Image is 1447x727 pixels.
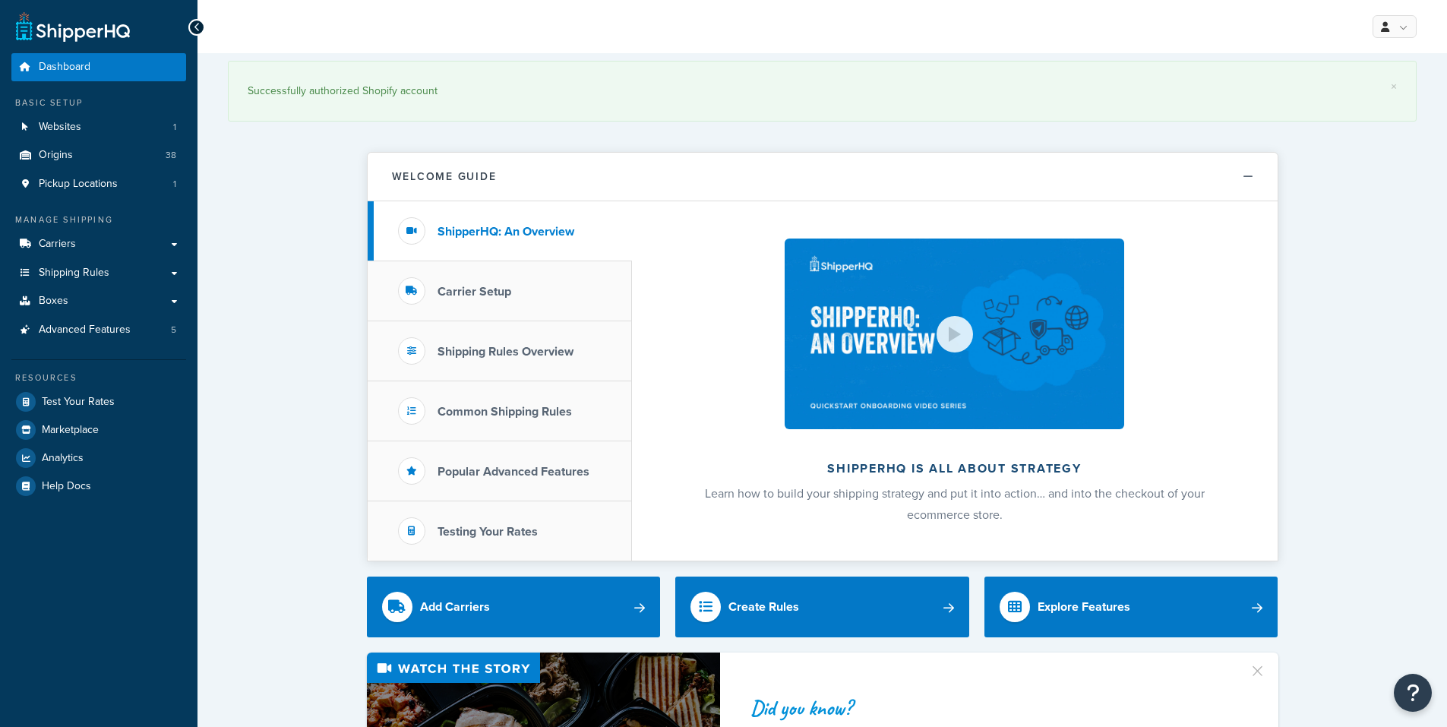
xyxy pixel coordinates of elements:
[750,697,1231,719] div: Did you know?
[11,444,186,472] a: Analytics
[438,345,573,359] h3: Shipping Rules Overview
[728,596,799,618] div: Create Rules
[705,485,1205,523] span: Learn how to build your shipping strategy and put it into action… and into the checkout of your e...
[11,473,186,500] a: Help Docs
[39,267,109,280] span: Shipping Rules
[171,324,176,337] span: 5
[39,295,68,308] span: Boxes
[785,239,1123,429] img: ShipperHQ is all about strategy
[39,178,118,191] span: Pickup Locations
[42,396,115,409] span: Test Your Rates
[1038,596,1130,618] div: Explore Features
[11,53,186,81] a: Dashboard
[173,121,176,134] span: 1
[438,285,511,299] h3: Carrier Setup
[438,465,589,479] h3: Popular Advanced Features
[248,81,1397,102] div: Successfully authorized Shopify account
[42,452,84,465] span: Analytics
[39,61,90,74] span: Dashboard
[11,259,186,287] a: Shipping Rules
[11,316,186,344] li: Advanced Features
[438,405,572,419] h3: Common Shipping Rules
[438,225,574,239] h3: ShipperHQ: An Overview
[11,170,186,198] a: Pickup Locations1
[173,178,176,191] span: 1
[39,121,81,134] span: Websites
[1394,674,1432,712] button: Open Resource Center
[11,388,186,416] a: Test Your Rates
[11,213,186,226] div: Manage Shipping
[11,141,186,169] li: Origins
[368,153,1278,201] button: Welcome Guide
[166,149,176,162] span: 38
[39,149,73,162] span: Origins
[39,324,131,337] span: Advanced Features
[11,141,186,169] a: Origins38
[11,96,186,109] div: Basic Setup
[11,113,186,141] li: Websites
[420,596,490,618] div: Add Carriers
[11,371,186,384] div: Resources
[11,230,186,258] a: Carriers
[984,577,1278,637] a: Explore Features
[39,238,76,251] span: Carriers
[11,287,186,315] a: Boxes
[42,424,99,437] span: Marketplace
[11,170,186,198] li: Pickup Locations
[11,416,186,444] a: Marketplace
[672,462,1237,476] h2: ShipperHQ is all about strategy
[1391,81,1397,93] a: ×
[438,525,538,539] h3: Testing Your Rates
[367,577,661,637] a: Add Carriers
[42,480,91,493] span: Help Docs
[11,113,186,141] a: Websites1
[392,171,497,182] h2: Welcome Guide
[675,577,969,637] a: Create Rules
[11,316,186,344] a: Advanced Features5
